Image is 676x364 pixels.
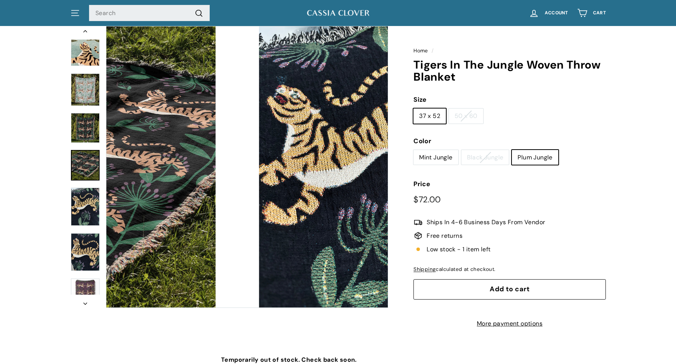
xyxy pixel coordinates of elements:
[413,179,606,189] label: Price
[413,194,441,205] span: $72.00
[427,217,545,227] span: Ships In 4-6 Business Days From Vendor
[490,284,530,294] span: Add to cart
[71,28,100,66] img: Tigers In The Jungle Woven Throw Blanket
[573,2,610,24] a: Cart
[89,5,210,21] input: Search
[413,47,428,54] a: Home
[71,150,100,180] a: Tigers In The Jungle Woven Throw Blanket
[224,26,505,307] img: Tigers In The Jungle Woven Throw Blanket
[430,47,435,54] span: /
[449,109,483,124] label: 50 x 60
[461,150,509,165] label: Black Jungle
[427,231,462,241] span: Free returns
[413,47,606,55] nav: breadcrumbs
[427,245,490,254] span: Low stock - 1 item left
[413,95,606,105] label: Size
[413,266,436,272] a: Shipping
[70,26,100,40] button: Previous
[413,150,458,165] label: Mint Jungle
[71,233,100,271] img: Tigers In The Jungle Woven Throw Blanket
[512,150,558,165] label: Plum Jungle
[71,278,100,307] img: Tigers In The Jungle Woven Throw Blanket
[524,2,573,24] a: Account
[413,279,606,300] button: Add to cart
[413,136,606,146] label: Color
[413,265,606,274] div: calculated at checkout.
[413,319,606,329] a: More payment options
[545,11,568,15] span: Account
[413,109,446,124] label: 37 x 52
[221,356,357,364] strong: Temporarily out of stock. Check back soon.
[71,113,100,143] img: Tigers In The Jungle Woven Throw Blanket
[70,295,100,308] button: Next
[593,11,606,15] span: Cart
[71,188,100,226] img: Tigers In The Jungle Woven Throw Blanket
[71,73,100,106] img: Tigers In The Jungle Woven Throw Blanket
[413,59,606,83] h1: Tigers In The Jungle Woven Throw Blanket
